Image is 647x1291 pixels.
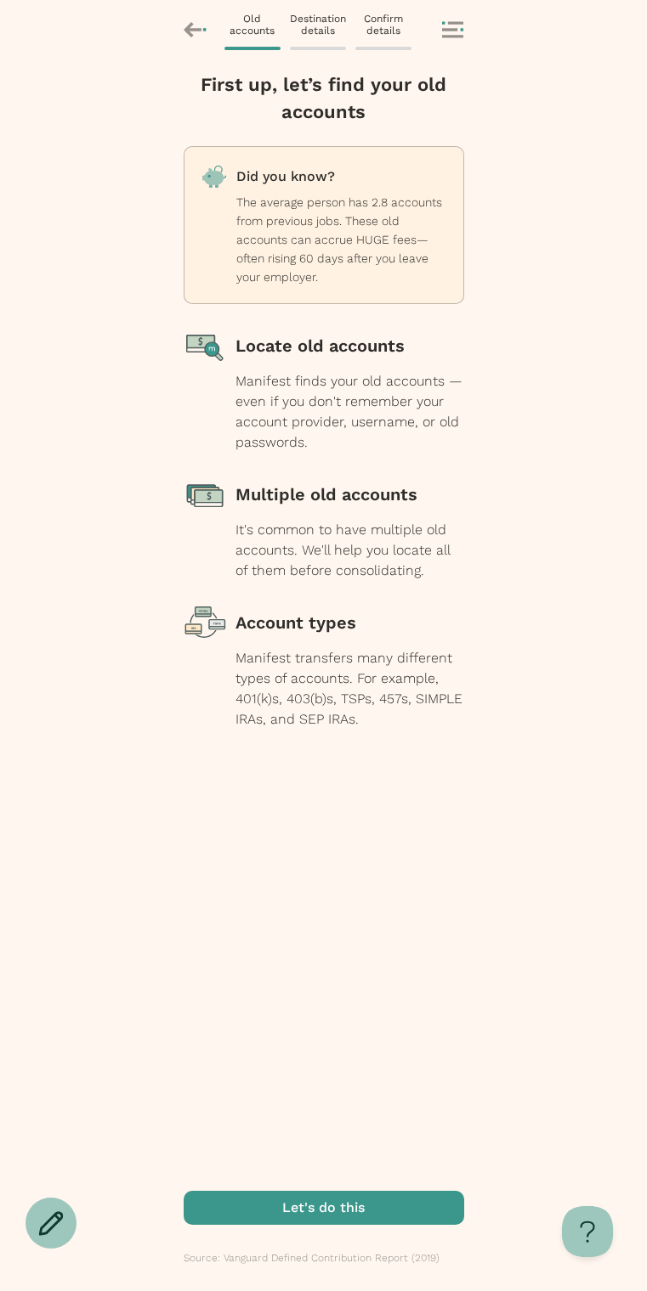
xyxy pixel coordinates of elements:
[236,371,464,453] div: Manifest finds your old accounts —even if you don't remember your account provider, username, or ...
[236,324,464,367] div: Locate old accounts
[184,1250,440,1266] p: Source: Vanguard Defined Contribution Report (2019)
[236,601,464,644] div: Account types
[355,13,411,37] span: Confirm details
[236,520,464,581] div: It's common to have multiple old accounts. We'll help you locate all of them before consolidating.
[236,195,442,284] span: The average person has 2.8 accounts from previous jobs. These old accounts can accrue HUGE fees—o...
[236,648,464,730] div: Manifest transfers many different types of accounts. For example, 401(k)s, 403(b)s, TSPs, 457s, S...
[224,13,281,37] span: Old accounts
[184,71,464,126] h4: First up, let’s find your old accounts
[184,1191,464,1225] button: Let's do this
[562,1206,613,1257] iframe: Toggle Customer Support
[236,473,464,516] div: Multiple old accounts
[236,164,446,189] p: Did you know?
[290,13,346,37] span: Destination details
